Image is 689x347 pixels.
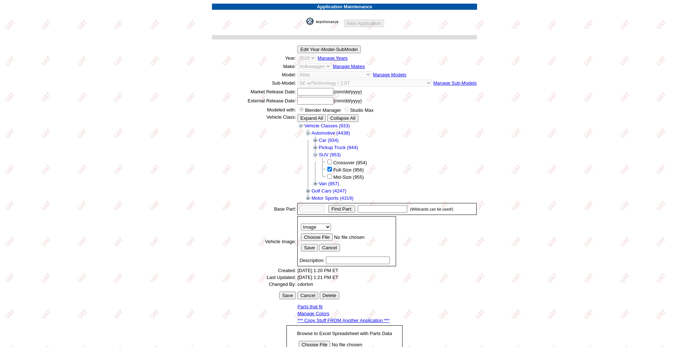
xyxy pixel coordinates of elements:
img: Expand Van (957) [312,180,319,187]
img: Expand Pickup Truck (944) [312,144,319,151]
a: Automotive (4438) [311,130,350,136]
span: Full-Size (956) [333,167,364,173]
label: Blender Manager [305,107,341,113]
a: SUV (953) [319,152,341,157]
td: Modeled with: [212,106,296,113]
td: Market Release Date: [212,88,296,96]
td: External Release Date: [212,97,296,105]
img: Collapse Vehicle Classes (933) [297,122,304,129]
span: [DATE] 1:21 PM ET [297,275,338,280]
label: Studio Max [350,107,374,113]
span: Crossover (954) [333,160,367,165]
td: (mm/dd/yyyy) [297,88,477,96]
td: Last Updated: [212,274,296,280]
img: Expand Golf Cars (4247) [305,187,311,194]
a: Car (934) [319,137,339,143]
td: Changed By: [212,281,296,287]
input: Find Part: [328,205,355,213]
img: Collapse Automotive (4438) [305,129,311,136]
td: Vehicle Image: [212,216,296,267]
a: Manage Models [373,72,407,77]
a: Manage Colors [297,311,329,316]
span: Mid-Size (955) [333,174,364,180]
p: Browse to Excel Spreadsheet with Parts Data [287,331,401,336]
a: Manage Sub-Models [433,80,477,86]
input: New Application [344,20,384,27]
input: Cancel [297,292,318,299]
img: Collapse SUV (953) [312,151,319,158]
td: Sub-Model: [212,79,296,87]
td: Application Maintenance [212,4,477,10]
span: Description: [299,258,324,263]
input: Cancel [319,244,340,251]
a: Manage Makes [333,64,365,69]
a: Parts that fit [297,304,322,309]
span: [DATE] 1:20 PM ET [297,268,338,273]
a: Manage Years [318,55,348,61]
td: Vehicle Class: [212,114,296,202]
a: Vehicle Classes (933) [304,123,350,128]
input: Save [279,292,296,299]
img: Expand Car (934) [312,136,319,144]
td: Created: [212,267,296,274]
small: (Wildcards can be used!) [410,207,454,211]
input: Save [301,244,318,251]
td: (mm/dd/yyyy) [297,97,477,105]
td: Model: [212,71,296,79]
img: Expand Motor Sports (4319) [305,194,311,202]
input: Expand All [297,114,326,122]
a: Van (957) [319,181,339,186]
a: Motor Sports (4319) [311,195,353,201]
td: Make: [212,63,296,70]
span: cdorton [297,282,313,287]
img: maint.gif [306,18,343,25]
input: Edit Year-Model-SubModel [297,46,361,53]
a: *** Copy Stuff FROM Another Application *** [297,318,390,323]
a: Golf Cars (4247) [311,188,346,194]
input: Be careful! Delete cannot be un-done! [320,292,340,299]
td: Base Part: [212,203,296,215]
td: Year: [212,54,296,62]
a: Pickup Truck (944) [319,145,358,150]
input: Collapse All [327,114,358,122]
